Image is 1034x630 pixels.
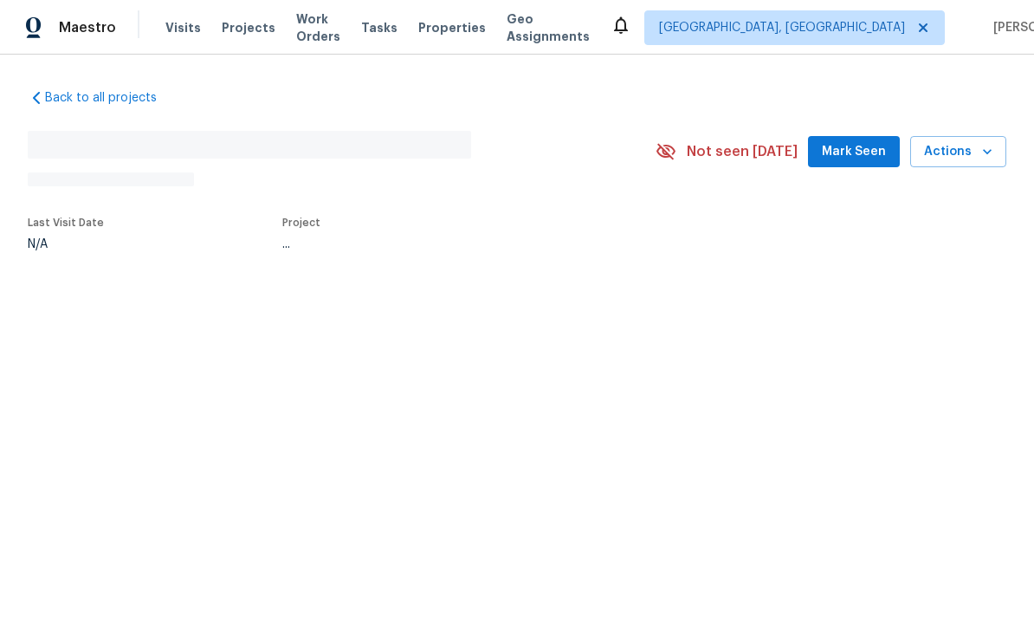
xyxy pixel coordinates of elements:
[418,19,486,36] span: Properties
[687,143,798,160] span: Not seen [DATE]
[28,238,104,250] div: N/A
[924,141,992,163] span: Actions
[222,19,275,36] span: Projects
[282,238,615,250] div: ...
[361,22,397,34] span: Tasks
[28,218,104,228] span: Last Visit Date
[165,19,201,36] span: Visits
[296,10,340,45] span: Work Orders
[282,218,320,228] span: Project
[659,19,905,36] span: [GEOGRAPHIC_DATA], [GEOGRAPHIC_DATA]
[28,89,194,107] a: Back to all projects
[507,10,590,45] span: Geo Assignments
[808,136,900,168] button: Mark Seen
[59,19,116,36] span: Maestro
[910,136,1006,168] button: Actions
[822,141,886,163] span: Mark Seen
